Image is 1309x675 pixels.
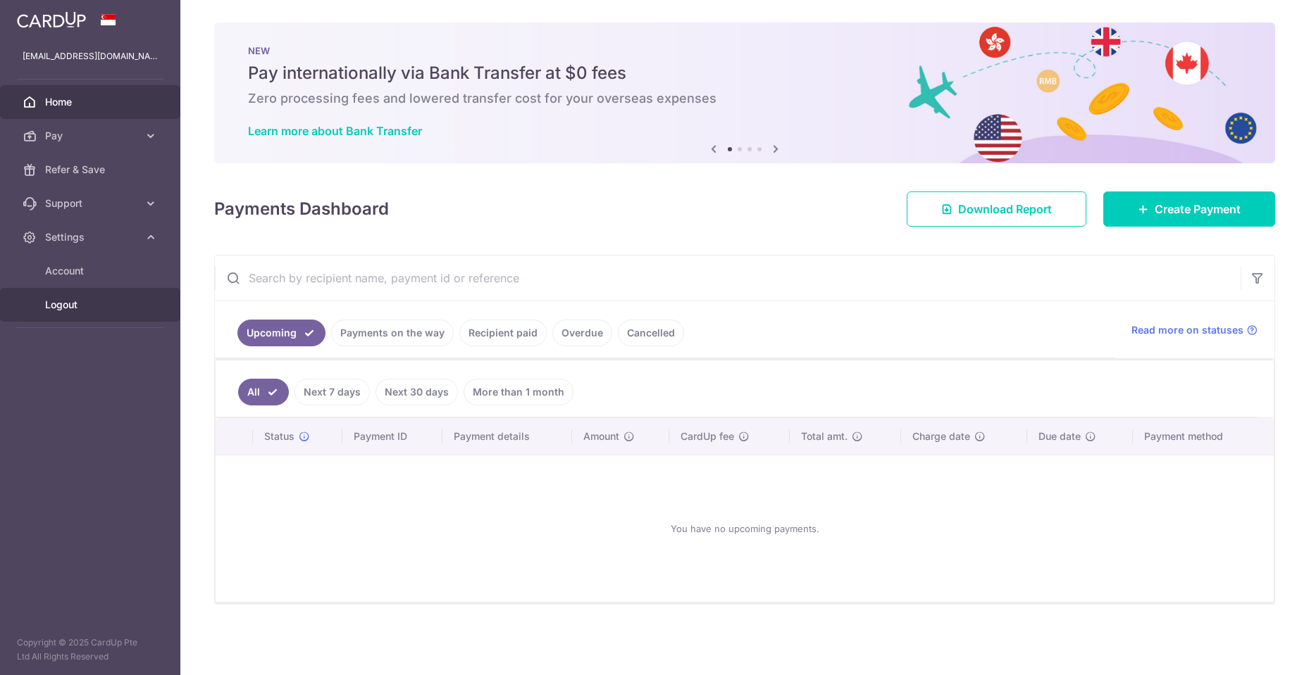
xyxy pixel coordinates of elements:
[618,320,684,346] a: Cancelled
[583,429,619,443] span: Amount
[45,230,138,244] span: Settings
[1131,323,1258,337] a: Read more on statuses
[238,379,289,405] a: All
[801,429,848,443] span: Total amt.
[464,379,573,405] a: More than 1 month
[958,201,1052,217] span: Download Report
[1038,429,1081,443] span: Due date
[1103,191,1275,227] a: Create Payment
[342,418,442,455] th: Payment ID
[1133,418,1274,455] th: Payment method
[237,320,325,346] a: Upcoming
[45,298,138,312] span: Logout
[907,191,1086,227] a: Download Report
[45,129,138,143] span: Pay
[248,124,422,138] a: Learn more about Bank Transfer
[214,196,389,222] h4: Payments Dashboard
[215,256,1241,301] input: Search by recipient name, payment id or reference
[681,429,734,443] span: CardUp fee
[376,379,458,405] a: Next 30 days
[294,379,370,405] a: Next 7 days
[331,320,454,346] a: Payments on the way
[248,45,1241,56] p: NEW
[214,23,1275,163] img: Bank transfer banner
[1131,323,1243,337] span: Read more on statuses
[264,429,294,443] span: Status
[912,429,970,443] span: Charge date
[45,163,138,177] span: Refer & Save
[45,95,138,109] span: Home
[248,62,1241,84] h5: Pay internationally via Bank Transfer at $0 fees
[552,320,612,346] a: Overdue
[459,320,547,346] a: Recipient paid
[45,196,138,210] span: Support
[23,49,158,63] p: [EMAIL_ADDRESS][DOMAIN_NAME]
[232,467,1257,591] div: You have no upcoming payments.
[17,11,86,28] img: CardUp
[1155,201,1241,217] span: Create Payment
[45,264,138,278] span: Account
[442,418,572,455] th: Payment details
[248,90,1241,107] h6: Zero processing fees and lowered transfer cost for your overseas expenses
